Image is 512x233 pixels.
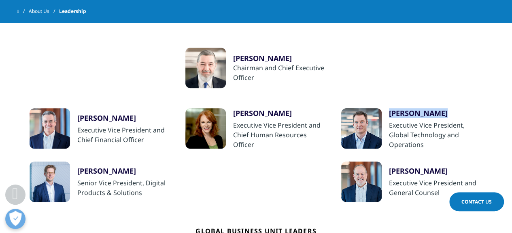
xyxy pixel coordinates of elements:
[233,108,327,120] a: [PERSON_NAME]
[29,4,59,19] a: About Us
[233,108,327,118] div: [PERSON_NAME]
[77,178,171,197] div: Senior Vice President, Digital Products & Solutions
[389,166,483,176] div: [PERSON_NAME]
[389,166,483,178] a: [PERSON_NAME]
[389,108,483,120] a: [PERSON_NAME]
[233,63,327,82] div: Chairman and Chief Executive Officer
[233,120,327,149] div: Executive Vice President and Chief Human Resources Officer
[77,166,171,178] a: [PERSON_NAME]
[77,113,171,125] a: [PERSON_NAME]
[449,192,504,211] a: Contact Us
[77,166,171,176] div: [PERSON_NAME]
[77,113,171,123] div: [PERSON_NAME]
[77,125,171,145] div: Executive Vice President and Chief Financial Officer
[389,178,483,197] div: Executive Vice President and General Counsel
[233,53,327,63] a: [PERSON_NAME]
[389,120,483,149] div: Executive Vice President, Global Technology and Operations
[59,4,86,19] span: Leadership
[461,198,492,205] span: Contact Us
[389,108,483,118] div: [PERSON_NAME]
[5,209,25,229] button: Open Preferences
